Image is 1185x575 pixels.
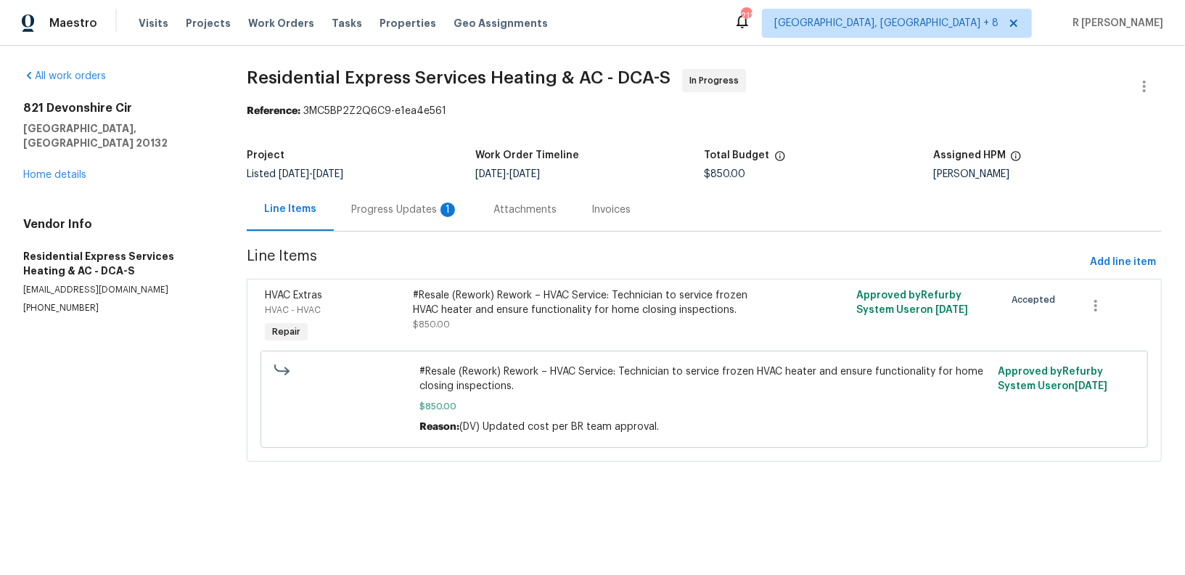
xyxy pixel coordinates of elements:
[774,16,999,30] span: [GEOGRAPHIC_DATA], [GEOGRAPHIC_DATA] + 8
[23,170,86,180] a: Home details
[313,169,343,179] span: [DATE]
[476,150,580,160] h5: Work Order Timeline
[23,249,212,278] h5: Residential Express Services Heating & AC - DCA-S
[247,249,1084,276] span: Line Items
[247,104,1162,118] div: 3MC5BP2Z2Q6C9-e1ea4e561
[49,16,97,30] span: Maestro
[23,121,212,150] h5: [GEOGRAPHIC_DATA], [GEOGRAPHIC_DATA] 20132
[265,290,322,301] span: HVAC Extras
[1012,293,1061,307] span: Accepted
[248,16,314,30] span: Work Orders
[279,169,309,179] span: [DATE]
[247,69,671,86] span: Residential Express Services Heating & AC - DCA-S
[493,203,557,217] div: Attachments
[23,302,212,314] p: [PHONE_NUMBER]
[419,422,459,432] span: Reason:
[332,18,362,28] span: Tasks
[1010,150,1022,169] span: The hpm assigned to this work order.
[705,150,770,160] h5: Total Budget
[247,169,343,179] span: Listed
[591,203,631,217] div: Invoices
[933,150,1006,160] h5: Assigned HPM
[413,320,450,329] span: $850.00
[1067,16,1163,30] span: R [PERSON_NAME]
[741,9,751,23] div: 211
[186,16,231,30] span: Projects
[23,217,212,232] h4: Vendor Info
[510,169,541,179] span: [DATE]
[933,169,1162,179] div: [PERSON_NAME]
[351,203,459,217] div: Progress Updates
[1084,249,1162,276] button: Add line item
[705,169,746,179] span: $850.00
[935,305,968,315] span: [DATE]
[476,169,507,179] span: [DATE]
[279,169,343,179] span: -
[1090,253,1156,272] span: Add line item
[23,71,106,81] a: All work orders
[139,16,168,30] span: Visits
[856,290,968,315] span: Approved by Refurby System User on
[440,203,455,217] div: 1
[999,367,1108,391] span: Approved by Refurby System User on
[419,364,990,393] span: #Resale (Rework) Rework – HVAC Service: Technician to service frozen HVAC heater and ensure funct...
[413,288,774,317] div: #Resale (Rework) Rework – HVAC Service: Technician to service frozen HVAC heater and ensure funct...
[476,169,541,179] span: -
[247,106,300,116] b: Reference:
[459,422,659,432] span: (DV) Updated cost per BR team approval.
[419,399,990,414] span: $850.00
[380,16,436,30] span: Properties
[1075,381,1108,391] span: [DATE]
[454,16,548,30] span: Geo Assignments
[774,150,786,169] span: The total cost of line items that have been proposed by Opendoor. This sum includes line items th...
[23,284,212,296] p: [EMAIL_ADDRESS][DOMAIN_NAME]
[264,202,316,216] div: Line Items
[266,325,306,339] span: Repair
[689,73,745,88] span: In Progress
[23,101,212,115] h2: 821 Devonshire Cir
[247,150,284,160] h5: Project
[265,306,321,314] span: HVAC - HVAC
